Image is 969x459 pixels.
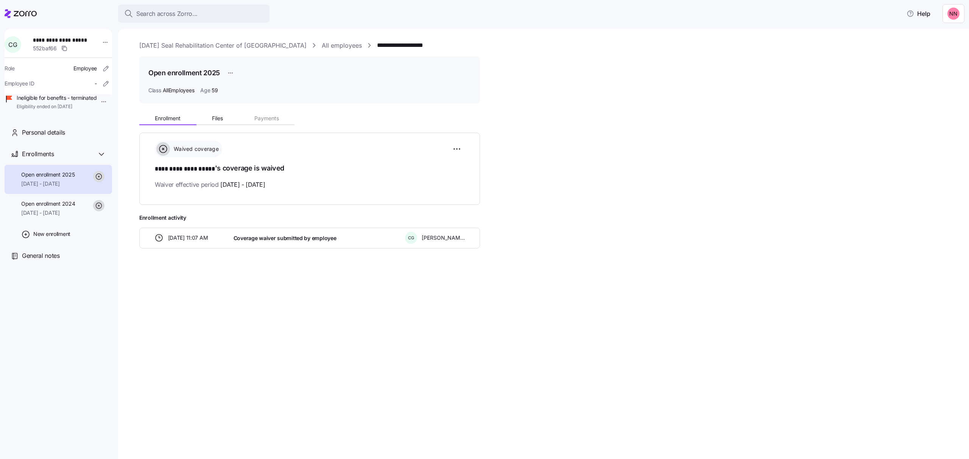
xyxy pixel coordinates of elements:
button: Help [900,6,936,21]
a: [DATE] Seal Rehabilitation Center of [GEOGRAPHIC_DATA] [139,41,307,50]
span: C G [408,236,414,240]
span: - [95,80,97,87]
span: [DATE] - [DATE] [220,180,265,189]
span: Payments [254,116,279,121]
span: Employee ID [5,80,34,87]
span: Files [212,116,223,121]
span: Enrollment [155,116,181,121]
span: Waived coverage [171,145,219,153]
span: Enrollments [22,149,54,159]
span: Help [907,9,930,18]
span: 552baf66 [33,45,57,52]
span: [PERSON_NAME] [422,234,465,242]
span: [DATE] - [DATE] [21,180,75,188]
span: Eligibility ended on [DATE] [17,104,97,110]
span: Role [5,65,15,72]
span: [DATE] 11:07 AM [168,234,208,242]
span: Waiver effective period [155,180,265,189]
h1: Open enrollment 2025 [148,68,220,78]
span: Ineligible for benefits - terminated [17,94,97,102]
span: Coverage waiver submitted by employee [234,234,337,242]
span: Enrollment activity [139,214,480,222]
span: 59 [212,87,218,94]
span: Open enrollment 2025 [21,171,75,178]
span: Personal details [22,128,65,137]
a: All employees [322,41,362,50]
span: [DATE] - [DATE] [21,209,75,217]
span: Open enrollment 2024 [21,200,75,208]
h1: 's coverage is waived [155,163,464,174]
button: Search across Zorro... [118,5,270,23]
span: C G [8,42,17,48]
span: General notes [22,251,60,261]
span: Employee [73,65,97,72]
span: AllEmployees [163,87,195,94]
span: Age [200,87,210,94]
span: Search across Zorro... [136,9,198,19]
span: New enrollment [33,230,70,238]
img: 37cb906d10cb440dd1cb011682786431 [947,8,960,20]
span: Class [148,87,161,94]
